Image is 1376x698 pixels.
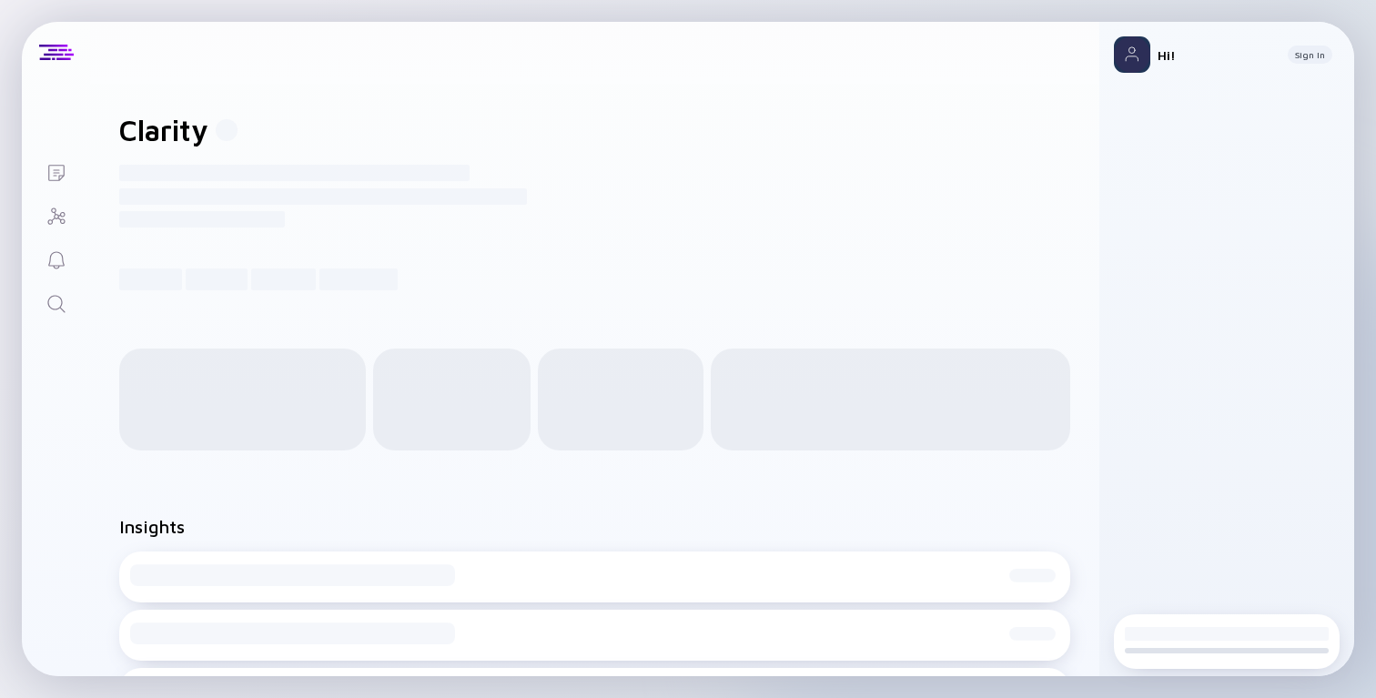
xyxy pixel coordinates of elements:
[1158,47,1273,63] div: Hi!
[22,193,90,237] a: Investor Map
[1114,36,1150,73] img: Profile Picture
[119,516,185,537] h2: Insights
[22,149,90,193] a: Lists
[1288,46,1332,64] button: Sign In
[22,280,90,324] a: Search
[22,237,90,280] a: Reminders
[119,113,208,147] h1: Clarity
